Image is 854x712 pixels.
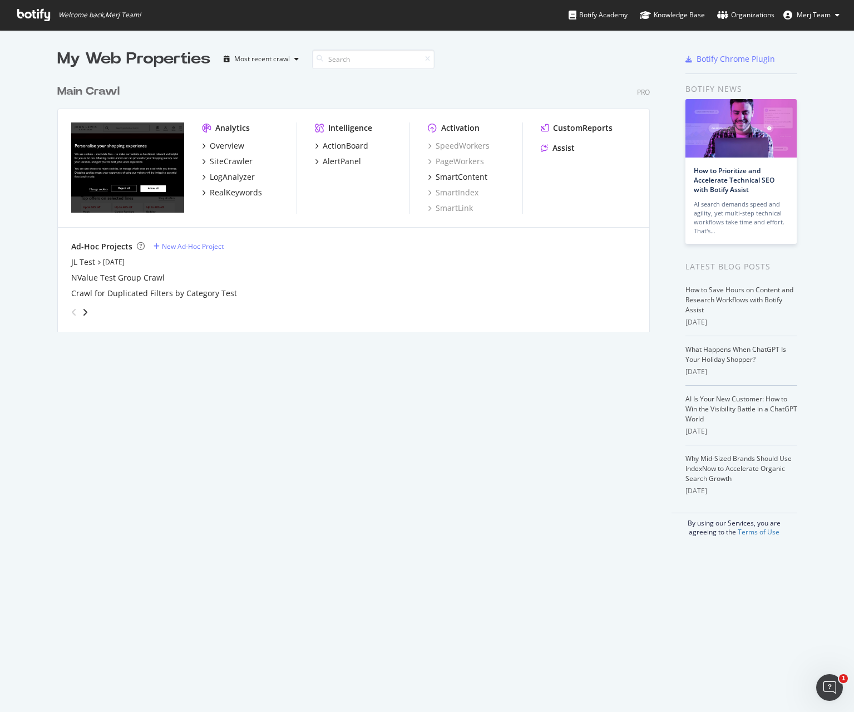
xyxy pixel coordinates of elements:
div: SiteCrawler [210,156,253,167]
div: AI search demands speed and agility, yet multi-step technical workflows take time and effort. Tha... [694,200,788,235]
div: Intelligence [328,122,372,134]
a: NValue Test Group Crawl [71,272,165,283]
div: angle-right [81,307,89,318]
a: Botify Chrome Plugin [685,53,775,65]
button: Merj Team [774,6,848,24]
div: angle-left [67,303,81,321]
div: [DATE] [685,426,797,436]
a: AI Is Your New Customer: How to Win the Visibility Battle in a ChatGPT World [685,394,797,424]
a: Assist [541,143,575,154]
a: What Happens When ChatGPT Is Your Holiday Shopper? [685,345,786,364]
div: SmartContent [436,171,487,183]
a: Why Mid-Sized Brands Should Use IndexNow to Accelerate Organic Search Growth [685,454,792,483]
img: How to Prioritize and Accelerate Technical SEO with Botify Assist [685,99,797,158]
div: Main Crawl [57,84,120,100]
div: Botify Chrome Plugin [697,53,775,65]
div: RealKeywords [210,187,262,198]
div: Pro [637,87,650,97]
a: [DATE] [103,257,125,267]
a: Crawl for Duplicated Filters by Category Test [71,288,237,299]
a: CustomReports [541,122,613,134]
span: Merj Team [797,10,831,19]
div: Organizations [717,9,774,21]
div: AlertPanel [323,156,361,167]
a: SpeedWorkers [428,140,490,151]
a: How to Prioritize and Accelerate Technical SEO with Botify Assist [694,166,774,194]
a: SmartContent [428,171,487,183]
a: New Ad-Hoc Project [154,242,224,251]
div: Latest Blog Posts [685,261,797,273]
a: RealKeywords [202,187,262,198]
div: Ad-Hoc Projects [71,241,132,252]
div: Analytics [215,122,250,134]
div: [DATE] [685,486,797,496]
input: Search [312,50,435,69]
a: Terms of Use [738,527,779,537]
div: Activation [441,122,480,134]
span: Welcome back, Merj Team ! [58,11,141,19]
div: CustomReports [553,122,613,134]
a: How to Save Hours on Content and Research Workflows with Botify Assist [685,285,793,315]
div: New Ad-Hoc Project [162,242,224,251]
a: Main Crawl [57,84,124,100]
div: LogAnalyzer [210,171,255,183]
a: SmartIndex [428,187,478,198]
div: Overview [210,140,244,151]
div: Botify Academy [569,9,628,21]
span: 1 [839,674,848,683]
div: Botify news [685,83,797,95]
div: ActionBoard [323,140,368,151]
div: Most recent crawl [234,56,290,62]
img: johnlewis.com [71,122,184,213]
a: SiteCrawler [202,156,253,167]
div: My Web Properties [57,48,210,70]
a: LogAnalyzer [202,171,255,183]
div: Knowledge Base [640,9,705,21]
iframe: Intercom live chat [816,674,843,701]
button: Most recent crawl [219,50,303,68]
div: Assist [552,143,575,154]
div: [DATE] [685,317,797,327]
div: [DATE] [685,367,797,377]
a: PageWorkers [428,156,484,167]
a: JL Test [71,257,95,268]
a: Overview [202,140,244,151]
div: By using our Services, you are agreeing to the [672,513,797,537]
a: SmartLink [428,203,473,214]
a: AlertPanel [315,156,361,167]
div: grid [57,70,659,332]
a: ActionBoard [315,140,368,151]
